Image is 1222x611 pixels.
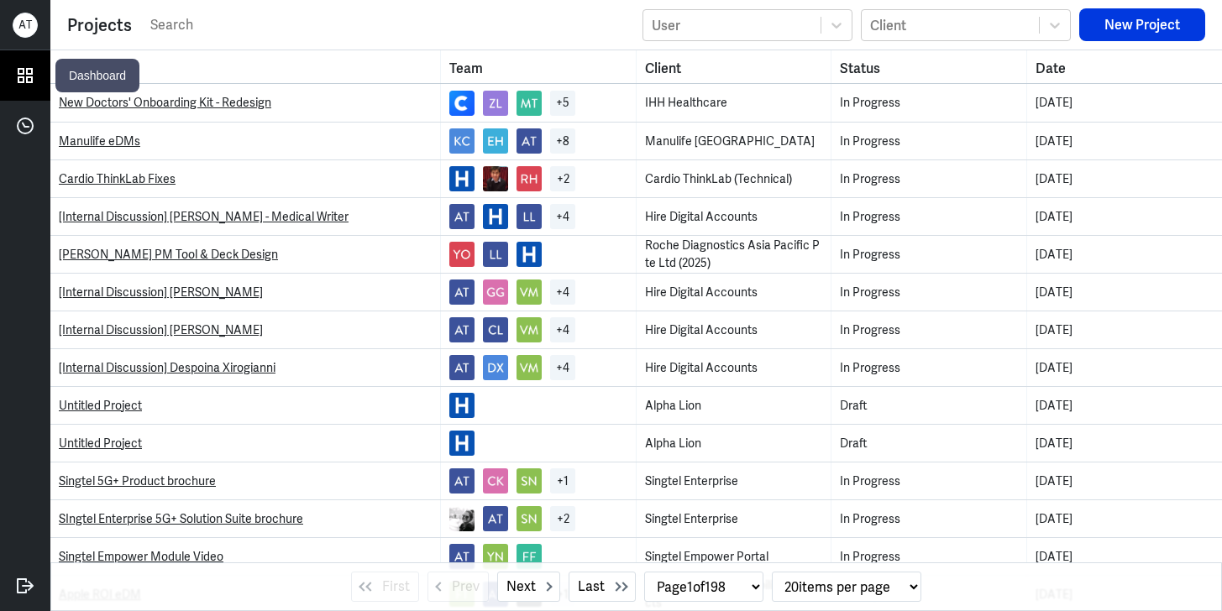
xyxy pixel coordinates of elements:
[449,431,475,456] img: favicon-256x256.jpg
[645,397,823,415] div: Alpha Lion
[637,349,832,386] td: Client
[50,462,441,499] td: Title
[645,284,823,301] div: Hire Digital Accounts
[1079,8,1205,41] button: New Project
[50,538,441,575] td: Title
[483,544,508,569] img: avatar.jpg
[831,387,1027,424] td: Status
[831,50,1027,83] th: Toggle SortBy
[149,13,634,38] input: Search
[569,572,636,602] button: Last
[441,538,637,575] td: Team
[449,204,475,229] img: avatar.jpg
[831,425,1027,462] td: Status
[637,160,832,197] td: Client
[59,171,176,186] a: Cardio ThinkLab Fixes
[483,355,508,380] img: avatar.jpg
[449,317,475,342] img: avatar.jpg
[1036,473,1214,490] div: [DATE]
[483,279,508,305] img: avatar.jpg
[441,462,637,499] td: Team
[870,16,906,34] div: Client
[1036,359,1214,377] div: [DATE]
[50,387,441,424] td: Title
[67,13,132,38] div: Projects
[59,209,349,224] a: [Internal Discussion] [PERSON_NAME] - Medical Writer
[517,242,542,267] img: favicon-256x256.jpg
[69,65,126,86] p: Dashboard
[1036,133,1214,150] div: [DATE]
[840,397,1018,415] div: Draft
[1036,435,1214,452] div: [DATE]
[550,317,575,342] div: + 4
[840,133,1018,150] div: In Progress
[652,16,680,34] div: User
[50,236,441,273] td: Title
[637,274,832,311] td: Client
[550,166,575,191] div: + 2
[831,84,1027,122] td: Status
[449,393,475,418] img: favicon-256x256.jpg
[1036,548,1214,566] div: [DATE]
[59,436,142,451] a: Untitled Project
[831,274,1027,311] td: Status
[550,468,575,493] div: + 1
[645,94,823,112] div: IHH Healthcare
[840,548,1018,566] div: In Progress
[645,510,823,528] div: Singtel Enterprise
[840,246,1018,264] div: In Progress
[637,123,832,159] td: Client
[645,208,823,226] div: Hire Digital Accounts
[50,500,441,537] td: Title
[441,387,637,424] td: Team
[449,279,475,305] img: avatar.jpg
[517,204,542,229] img: avatar.jpg
[449,355,475,380] img: avatar.jpg
[831,349,1027,386] td: Status
[831,311,1027,348] td: Status
[449,544,475,569] img: avatar.jpg
[497,572,560,602] button: Next
[550,355,575,380] div: + 4
[1036,321,1214,339] div: [DATE]
[645,548,823,566] div: Singtel Empower Portal
[517,506,542,531] img: avatar.jpg
[645,321,823,339] div: Hire Digital Accounts
[517,468,542,493] img: avatar.jpg
[840,321,1018,339] div: In Progress
[59,511,303,526] a: SIngtel Enterprise 5G+ Solution Suite brochure
[59,247,278,262] a: [PERSON_NAME] PM Tool & Deck Design
[50,160,441,197] td: Title
[50,198,441,235] td: Title
[550,506,575,531] div: + 2
[59,398,142,413] a: Untitled Project
[441,425,637,462] td: Team
[59,473,216,488] a: Singtel 5G+ Product brochure
[517,128,542,154] img: avatar.jpg
[637,311,832,348] td: Client
[483,166,508,191] img: 03123912fb76e4953d918ba34bd3daa6.jpeg
[637,500,832,537] td: Client
[452,577,480,597] span: Prev
[645,170,823,188] div: Cardio ThinkLab (Technical)
[449,468,475,493] img: avatar.jpg
[50,274,441,311] td: Title
[645,237,823,272] div: Roche Diagnostics Asia Pacific Pte Ltd (2025)
[578,577,605,597] span: Last
[840,435,1018,452] div: Draft
[831,198,1027,235] td: Status
[50,311,441,348] td: Title
[59,549,223,564] a: Singtel Empower Module Video
[831,123,1027,159] td: Status
[645,435,823,452] div: Alpha Lion
[449,506,475,531] img: download.jpg
[449,166,475,191] img: favicon-256x256.jpg
[840,94,1018,112] div: In Progress
[441,198,637,235] td: Team
[449,128,475,154] img: avatar.jpg
[449,91,475,116] img: slack4x.png
[59,360,275,375] a: [Internal Discussion] Despoina Xirogianni
[831,538,1027,575] td: Status
[831,462,1027,499] td: Status
[483,468,508,493] img: avatar.jpg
